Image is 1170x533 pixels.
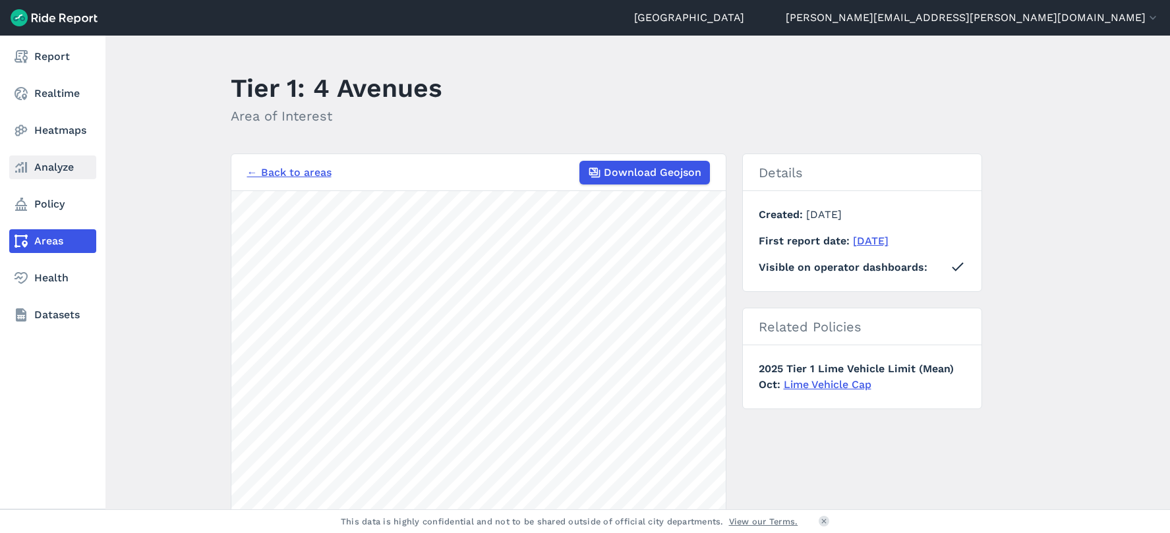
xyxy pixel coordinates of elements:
a: ← Back to areas [247,165,332,181]
a: Lime Vehicle Cap [784,378,871,391]
button: [PERSON_NAME][EMAIL_ADDRESS][PERSON_NAME][DOMAIN_NAME] [786,10,1159,26]
a: Realtime [9,82,96,105]
a: [GEOGRAPHIC_DATA] [634,10,744,26]
span: Created [759,208,806,221]
a: View our Terms. [729,515,798,528]
span: [DATE] [806,208,842,221]
h2: Area of Interest [231,106,442,126]
a: Heatmaps [9,119,96,142]
a: Areas [9,229,96,253]
h2: Related Policies [743,308,981,345]
a: Datasets [9,303,96,327]
h2: Details [743,154,981,191]
a: Analyze [9,155,96,179]
button: Download Geojson [579,161,710,184]
img: Ride Report [11,9,98,26]
a: Health [9,266,96,290]
a: Policy [9,192,96,216]
span: First report date [759,235,853,247]
h1: Tier 1: 4 Avenues [231,70,442,106]
span: Download Geojson [604,165,701,181]
a: Report [9,45,96,69]
span: Visible on operator dashboards [759,260,927,275]
a: [DATE] [853,235,889,247]
span: 2025 Tier 1 Lime Vehicle Limit (Mean) Oct [759,362,954,391]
